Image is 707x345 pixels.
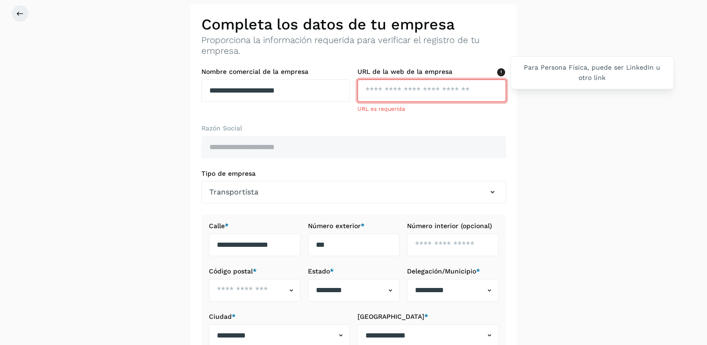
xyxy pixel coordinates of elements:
[201,35,506,57] p: Proporciona la información requerida para verificar el registro de tu empresa.
[201,15,506,33] h2: Completa los datos de tu empresa
[407,267,499,275] label: Delegación/Municipio
[357,68,506,76] label: URL de la web de la empresa
[209,313,350,321] label: Ciudad
[357,106,405,112] span: URL es requerida
[308,222,400,230] label: Número exterior
[407,222,499,230] label: Número interior (opcional)
[209,187,258,198] span: Transportista
[209,222,300,230] label: Calle
[201,124,506,132] label: Razón Social
[201,68,350,76] label: Nombre comercial de la empresa
[308,267,400,275] label: Estado
[357,313,499,321] label: [GEOGRAPHIC_DATA]
[209,267,300,275] label: Código postal
[201,170,506,178] label: Tipo de empresa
